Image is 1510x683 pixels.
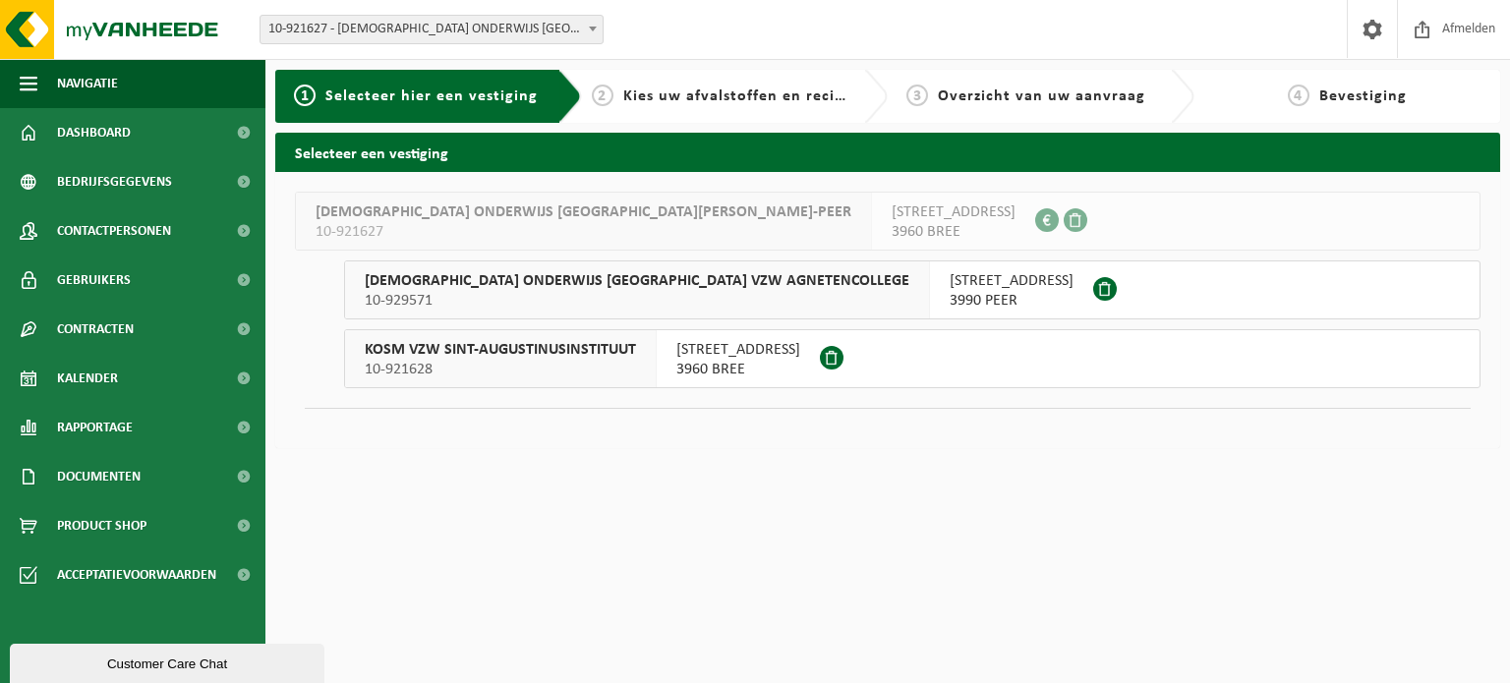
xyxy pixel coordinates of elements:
span: [STREET_ADDRESS] [676,340,800,360]
span: Contactpersonen [57,206,171,256]
button: [DEMOGRAPHIC_DATA] ONDERWIJS [GEOGRAPHIC_DATA] VZW AGNETENCOLLEGE 10-929571 [STREET_ADDRESS]3990 ... [344,260,1481,319]
span: Bevestiging [1319,88,1407,104]
span: Contracten [57,305,134,354]
span: 3960 BREE [892,222,1016,242]
span: Overzicht van uw aanvraag [938,88,1145,104]
span: Dashboard [57,108,131,157]
span: Kalender [57,354,118,403]
span: 1 [294,85,316,106]
span: Rapportage [57,403,133,452]
button: KOSM VZW SINT-AUGUSTINUSINSTITUUT 10-921628 [STREET_ADDRESS]3960 BREE [344,329,1481,388]
h2: Selecteer een vestiging [275,133,1500,171]
span: Documenten [57,452,141,501]
span: [DEMOGRAPHIC_DATA] ONDERWIJS [GEOGRAPHIC_DATA] VZW AGNETENCOLLEGE [365,271,909,291]
span: 10-921627 - KATHOLIEK ONDERWIJS SINT-MICHIEL BOCHOLT-BREE-PEER - BREE [260,15,604,44]
span: [STREET_ADDRESS] [950,271,1074,291]
span: Navigatie [57,59,118,108]
span: Selecteer hier een vestiging [325,88,538,104]
span: 10-921628 [365,360,636,379]
span: 2 [592,85,613,106]
span: 4 [1288,85,1309,106]
span: 3960 BREE [676,360,800,379]
span: KOSM VZW SINT-AUGUSTINUSINSTITUUT [365,340,636,360]
span: 10-929571 [365,291,909,311]
iframe: chat widget [10,640,328,683]
span: 10-921627 [316,222,851,242]
span: Kies uw afvalstoffen en recipiënten [623,88,894,104]
span: Gebruikers [57,256,131,305]
span: 10-921627 - KATHOLIEK ONDERWIJS SINT-MICHIEL BOCHOLT-BREE-PEER - BREE [261,16,603,43]
span: Acceptatievoorwaarden [57,550,216,599]
span: Bedrijfsgegevens [57,157,172,206]
span: 3 [906,85,928,106]
span: 3990 PEER [950,291,1074,311]
span: [STREET_ADDRESS] [892,202,1016,222]
span: [DEMOGRAPHIC_DATA] ONDERWIJS [GEOGRAPHIC_DATA][PERSON_NAME]-PEER [316,202,851,222]
span: Product Shop [57,501,146,550]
